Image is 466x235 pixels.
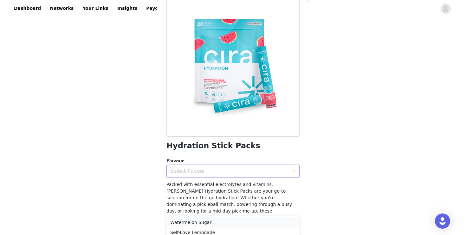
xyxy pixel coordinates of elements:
i: icon: down [292,169,296,174]
div: Select flavour [170,168,289,174]
a: Insights [113,1,141,15]
a: Dashboard [10,1,45,15]
div: Open Intercom Messenger [435,213,450,229]
a: Payouts [142,1,170,15]
a: Your Links [79,1,112,15]
div: Flavour [166,158,300,164]
div: avatar [443,3,449,14]
li: Watermelon Sugar [166,217,300,227]
a: Networks [46,1,77,15]
h1: Hydration Stick Packs [166,142,260,150]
